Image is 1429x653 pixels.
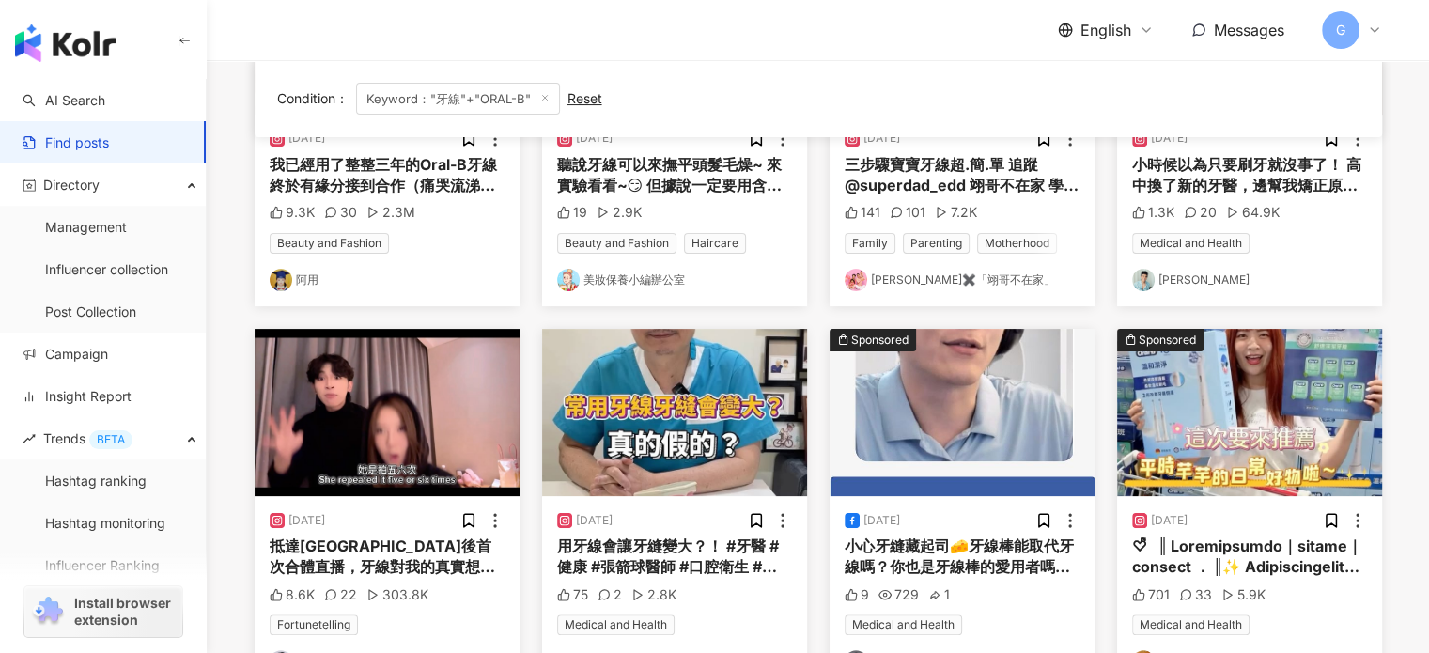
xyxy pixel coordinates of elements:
div: 9 [845,585,869,604]
div: 1 [928,585,950,604]
img: KOL Avatar [270,269,292,291]
div: 64.9K [1226,203,1280,222]
span: Beauty and Fashion [557,233,676,254]
span: English [1080,20,1131,40]
div: BETA [89,430,132,449]
div: 20 [1184,203,1217,222]
button: Sponsored [1117,329,1382,496]
div: 101 [890,203,925,222]
div: [DATE] [863,513,900,529]
div: [DATE] [1151,513,1188,529]
div: 303.8K [366,585,428,604]
div: 30 [324,203,357,222]
div: [DATE] [288,513,325,529]
div: Sponsored [851,331,909,350]
a: Find posts [23,133,109,152]
img: KOL Avatar [1132,269,1155,291]
div: Sponsored [1139,331,1196,350]
span: 小時候以為只要刷牙就沒事了！ 高中換了新的牙醫，邊幫我矯正原本的四顆蛀牙邊提醒我除了刷牙一定要用牙線 牙周病大家聽過吧 會造成牙周病是因為牙菌斑 牙菌斑會破壞牙肉跟齒槽骨 單使用牙刷無法去除牙齒... [1132,155,1365,447]
span: 聽說牙線可以來撫平頭髮毛燥~ 來實驗看看~😏 但據說一定要用含臘的牙線， 難道這是幫頭髮打臘的概念嗎？ . . 我的處女座老闆： @kevinzhoutw [PERSON_NAME]老師的自創髮... [557,155,790,427]
a: KOL Avatar阿用 [270,269,505,291]
span: Parenting [903,233,970,254]
span: 用牙線會讓牙縫變大？！ #牙醫 #健康 #張箭球醫師 #口腔衛生 #[GEOGRAPHIC_DATA] #[GEOGRAPHIC_DATA] #蛀牙 #牙線 #牙齒 #[GEOGRAPHIC_D... [557,536,790,640]
div: 2.9K [597,203,642,222]
div: 729 [878,585,919,604]
img: chrome extension [30,597,66,627]
a: Influencer collection [45,260,168,279]
div: [DATE] [863,131,900,147]
div: 2.8K [631,585,676,604]
div: 141 [845,203,880,222]
div: 2 [598,585,622,604]
div: 8.6K [270,585,315,604]
div: [DATE] [1151,131,1188,147]
div: 9.3K [270,203,315,222]
a: Hashtag monitoring [45,514,165,533]
span: 我已經用了整整三年的Oral-B牙線 終於有緣分接到合作（痛哭流涕😭 原本我一直都是用基本款牙線 這次收到升級款Oral-B Glide舒適深潔牙線 不用沒事，用了出大事❗️（好的大事 因為更高... [270,155,504,490]
a: chrome extensionInstall browser extension [24,586,182,637]
img: KOL Avatar [557,269,580,291]
a: Insight Report [23,387,132,406]
div: 701 [1132,585,1170,604]
span: Medical and Health [845,614,962,635]
div: 75 [557,585,588,604]
a: KOL Avatar[PERSON_NAME] [1132,269,1367,291]
div: Reset [567,91,602,106]
span: Install browser extension [74,595,177,629]
span: Medical and Health [1132,614,1250,635]
span: Directory [43,163,100,206]
div: [DATE] [576,131,613,147]
span: Messages [1214,21,1284,39]
span: Haircare [684,233,746,254]
a: Campaign [23,345,108,364]
div: 33 [1179,585,1212,604]
img: post-image [830,329,1095,496]
div: [DATE] [576,513,613,529]
span: Family [845,233,895,254]
div: 1.3K [1132,203,1174,222]
span: 抵達[GEOGRAPHIC_DATA]後首次合體直播，牙線對我的真實想法是？ [270,536,495,598]
span: Medical and Health [1132,233,1250,254]
img: KOL Avatar [845,269,867,291]
span: G [1336,20,1345,40]
span: Medical and Health [557,614,675,635]
div: 7.2K [935,203,977,222]
a: searchAI Search [23,91,105,110]
img: logo [15,24,116,62]
span: Beauty and Fashion [270,233,389,254]
span: rise [23,432,36,445]
img: post-image [255,329,520,496]
div: 2.3M [366,203,415,222]
div: 22 [324,585,357,604]
div: [DATE] [288,131,325,147]
a: Hashtag ranking [45,472,147,490]
a: KOL Avatar美妝保養小編辦公室 [557,269,792,291]
span: Condition ： [277,90,349,106]
img: post-image [542,329,807,496]
a: Management [45,218,127,237]
span: Trends [43,417,132,459]
span: Fortunetelling [270,614,358,635]
a: KOL Avatar[PERSON_NAME]✖️「翊哥不在家」 [845,269,1080,291]
img: post-image [1117,329,1382,496]
span: Keyword："牙線"+"ORAL-B" [356,83,560,115]
span: 三步驟寶寶牙線超.簡.單 追蹤 @superdad_edd 翊哥不在家 學習更多育兒知識👶🏻 💬留言「牙線」如果你想知道資訊 ↪️分享給不會用牙線的爸爸媽媽 📩收藏起來非常實用 #親子教育 #育... [845,155,1080,300]
button: Sponsored [830,329,1095,496]
a: Post Collection [45,303,136,321]
div: 5.9K [1221,585,1266,604]
span: Motherhood [977,233,1057,254]
div: 19 [557,203,587,222]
